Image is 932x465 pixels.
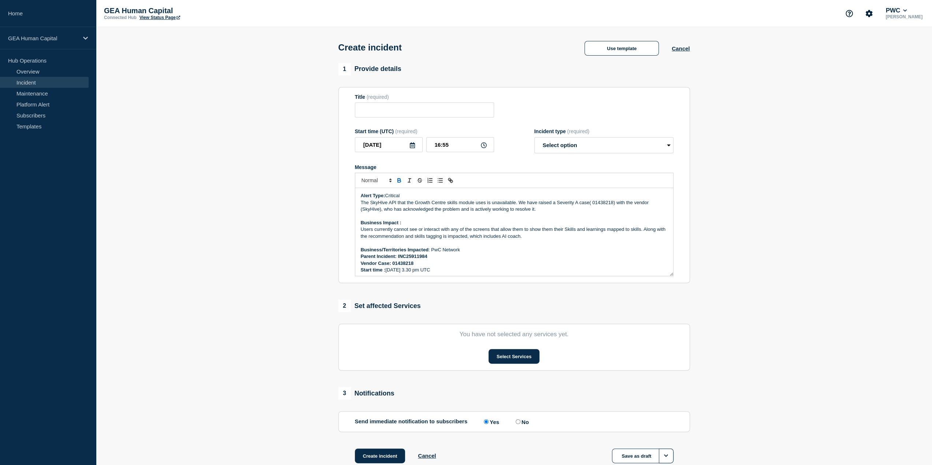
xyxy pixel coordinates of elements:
[355,128,494,134] div: Start time (UTC)
[104,7,250,15] p: GEA Human Capital
[355,188,673,276] div: Message
[355,449,405,463] button: Create incident
[484,419,489,424] input: Yes
[355,94,494,100] div: Title
[361,267,668,273] p: [DATE] 3.30 pm UTC
[426,137,494,152] input: HH:MM
[338,387,394,400] div: Notifications
[355,102,494,117] input: Title
[672,45,690,52] button: Cancel
[516,419,520,424] input: No
[355,331,673,338] p: You have not selected any services yet.
[415,176,425,185] button: Toggle strikethrough text
[861,6,877,21] button: Account settings
[404,176,415,185] button: Toggle italic text
[659,449,673,463] button: Options
[8,35,78,41] p: GEA Human Capital
[361,267,386,273] strong: Start time :
[361,226,668,240] p: Users currently cannot see or interact with any of the screens that allow them to show them their...
[338,300,421,312] div: Set affected Services
[338,300,351,312] span: 2
[361,220,401,225] strong: Business Impact :
[338,63,351,75] span: 1
[104,15,137,20] p: Connected Hub
[884,7,908,14] button: PWC
[140,15,180,20] a: View Status Page
[392,260,413,266] strong: 01438218
[355,418,673,425] div: Send immediate notification to subscribers
[361,193,385,198] strong: Alert Type:
[361,199,668,213] p: The SkyHive API that the Growth Centre skills module uses is unavailable. We have raised a Severi...
[361,247,668,253] p: : PwC Network
[514,418,529,425] label: No
[361,247,428,252] strong: Business/Territories Impacted
[395,128,417,134] span: (required)
[534,137,673,153] select: Incident type
[355,137,423,152] input: YYYY-MM-DD
[534,128,673,134] div: Incident type
[355,164,673,170] div: Message
[394,176,404,185] button: Toggle bold text
[482,418,499,425] label: Yes
[338,42,402,53] h1: Create incident
[418,453,436,459] button: Cancel
[612,449,673,463] button: Save as draft
[445,176,456,185] button: Toggle link
[884,14,924,19] p: [PERSON_NAME]
[425,176,435,185] button: Toggle ordered list
[338,63,401,75] div: Provide details
[338,387,351,400] span: 3
[567,128,590,134] span: (required)
[398,254,427,259] strong: INC25911984
[358,176,394,185] span: Font size
[361,192,668,199] p: Critical
[842,6,857,21] button: Support
[361,254,397,259] strong: Parent Incident:
[361,260,391,266] strong: Vendor Case:
[355,418,468,425] p: Send immediate notification to subscribers
[367,94,389,100] span: (required)
[489,349,539,364] button: Select Services
[435,176,445,185] button: Toggle bulleted list
[584,41,659,56] button: Use template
